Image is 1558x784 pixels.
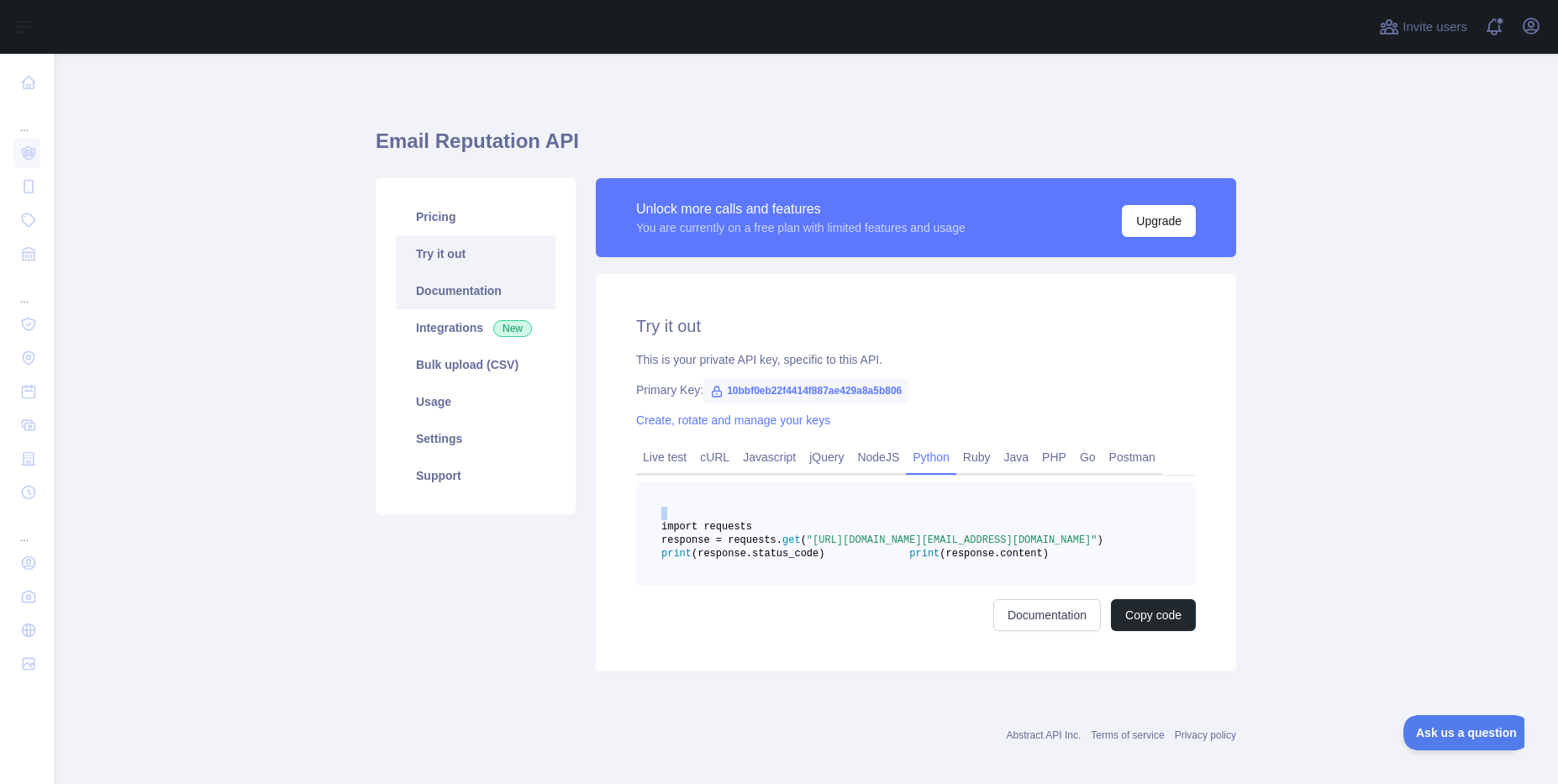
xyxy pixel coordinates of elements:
div: Primary Key: [636,381,1196,398]
iframe: Toggle Customer Support [1403,715,1524,750]
h2: Try it out [636,314,1196,338]
button: Copy code [1111,599,1196,631]
a: Javascript [736,444,803,471]
a: Terms of service [1091,729,1164,741]
span: print [661,548,692,560]
a: Create, rotate and manage your keys [636,413,830,427]
a: Usage [396,383,555,420]
h1: Email Reputation API [376,128,1236,168]
button: Invite users [1376,13,1471,40]
span: import requests [661,521,752,533]
a: jQuery [803,444,850,471]
span: 10bbf0eb22f4414f887ae429a8a5b806 [703,378,908,403]
span: get [782,534,801,546]
a: Bulk upload (CSV) [396,346,555,383]
a: Ruby [956,444,997,471]
a: Abstract API Inc. [1007,729,1082,741]
a: Privacy policy [1175,729,1236,741]
a: Live test [636,444,693,471]
a: Documentation [993,599,1101,631]
div: This is your private API key, specific to this API. [636,351,1196,368]
a: Pricing [396,198,555,235]
span: print [909,548,940,560]
span: response = requests. [661,534,782,546]
span: "[URL][DOMAIN_NAME][EMAIL_ADDRESS][DOMAIN_NAME]" [807,534,1097,546]
a: Support [396,457,555,494]
span: New [493,320,532,337]
a: Postman [1103,444,1162,471]
span: (response.content) [940,548,1049,560]
span: (response.status_code) [692,548,824,560]
div: ... [13,101,40,134]
div: ... [13,511,40,545]
span: ( [801,534,807,546]
a: Settings [396,420,555,457]
a: Go [1073,444,1103,471]
a: Python [906,444,956,471]
div: ... [13,272,40,306]
a: PHP [1035,444,1073,471]
a: NodeJS [850,444,906,471]
a: Integrations New [396,309,555,346]
button: Upgrade [1122,205,1196,237]
a: cURL [693,444,736,471]
div: You are currently on a free plan with limited features and usage [636,219,966,236]
a: Try it out [396,235,555,272]
a: Java [997,444,1036,471]
div: Unlock more calls and features [636,199,966,219]
a: Documentation [396,272,555,309]
span: ) [1097,534,1103,546]
span: Invite users [1403,18,1467,37]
